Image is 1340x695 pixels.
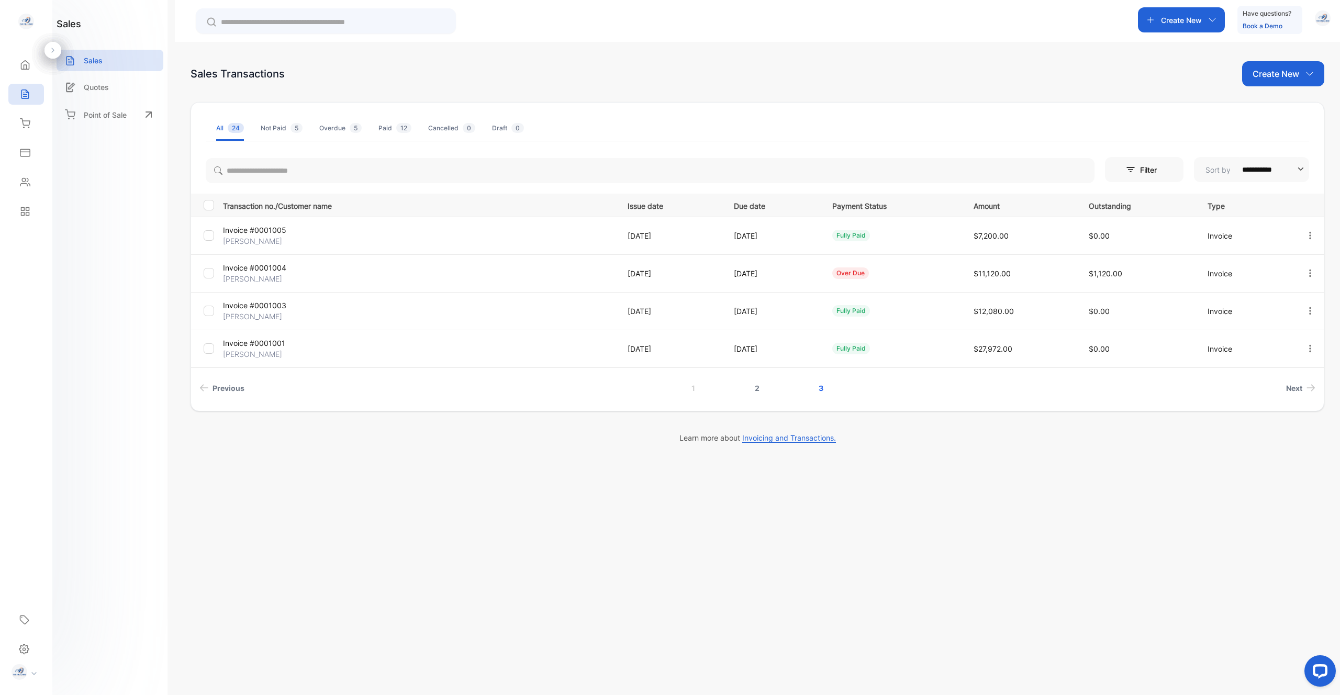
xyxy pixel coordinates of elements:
[223,349,353,360] p: [PERSON_NAME]
[1208,230,1283,241] p: Invoice
[191,432,1324,443] p: Learn more about
[1315,10,1331,26] img: avatar
[213,383,244,394] span: Previous
[223,300,353,311] p: Invoice #0001003
[679,378,708,398] a: Page 1
[832,230,870,241] div: fully paid
[628,230,712,241] p: [DATE]
[350,123,362,133] span: 5
[223,236,353,246] p: [PERSON_NAME]
[832,267,869,279] div: over due
[18,14,34,29] img: logo
[1194,157,1309,182] button: Sort by
[84,109,127,120] p: Point of Sale
[1089,231,1110,240] span: $0.00
[223,225,353,236] p: Invoice #0001005
[84,82,109,93] p: Quotes
[463,123,475,133] span: 0
[1089,307,1110,316] span: $0.00
[742,433,836,443] span: Invoicing and Transactions.
[223,198,615,211] p: Transaction no./Customer name
[492,124,524,133] div: Draft
[57,76,163,98] a: Quotes
[742,378,772,398] a: Page 2
[974,344,1012,353] span: $27,972.00
[191,66,285,82] div: Sales Transactions
[12,664,27,680] img: profile
[832,305,870,317] div: fully paid
[806,378,836,398] a: Page 3 is your current page
[1282,378,1320,398] a: Next page
[1243,8,1291,19] p: Have questions?
[1208,306,1283,317] p: Invoice
[1205,164,1231,175] p: Sort by
[223,262,353,273] p: Invoice #0001004
[734,198,811,211] p: Due date
[974,198,1067,211] p: Amount
[84,55,103,66] p: Sales
[223,273,353,284] p: [PERSON_NAME]
[261,124,303,133] div: Not Paid
[734,343,811,354] p: [DATE]
[974,269,1011,278] span: $11,120.00
[396,123,411,133] span: 12
[57,17,81,31] h1: sales
[428,124,475,133] div: Cancelled
[628,343,712,354] p: [DATE]
[1242,61,1324,86] button: Create New
[223,311,353,322] p: [PERSON_NAME]
[57,50,163,71] a: Sales
[734,268,811,279] p: [DATE]
[734,230,811,241] p: [DATE]
[1208,198,1283,211] p: Type
[734,306,811,317] p: [DATE]
[628,268,712,279] p: [DATE]
[628,306,712,317] p: [DATE]
[1208,343,1283,354] p: Invoice
[1089,269,1122,278] span: $1,120.00
[1286,383,1302,394] span: Next
[974,231,1009,240] span: $7,200.00
[1138,7,1225,32] button: Create New
[319,124,362,133] div: Overdue
[1243,22,1282,30] a: Book a Demo
[1208,268,1283,279] p: Invoice
[1161,15,1202,26] p: Create New
[832,198,952,211] p: Payment Status
[511,123,524,133] span: 0
[191,378,1324,398] ul: Pagination
[1089,198,1186,211] p: Outstanding
[378,124,411,133] div: Paid
[216,124,244,133] div: All
[228,123,244,133] span: 24
[1296,651,1340,695] iframe: LiveChat chat widget
[291,123,303,133] span: 5
[1253,68,1299,80] p: Create New
[223,338,353,349] p: Invoice #0001001
[57,103,163,126] a: Point of Sale
[1315,7,1331,32] button: avatar
[628,198,712,211] p: Issue date
[974,307,1014,316] span: $12,080.00
[1089,344,1110,353] span: $0.00
[832,343,870,354] div: fully paid
[195,378,249,398] a: Previous page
